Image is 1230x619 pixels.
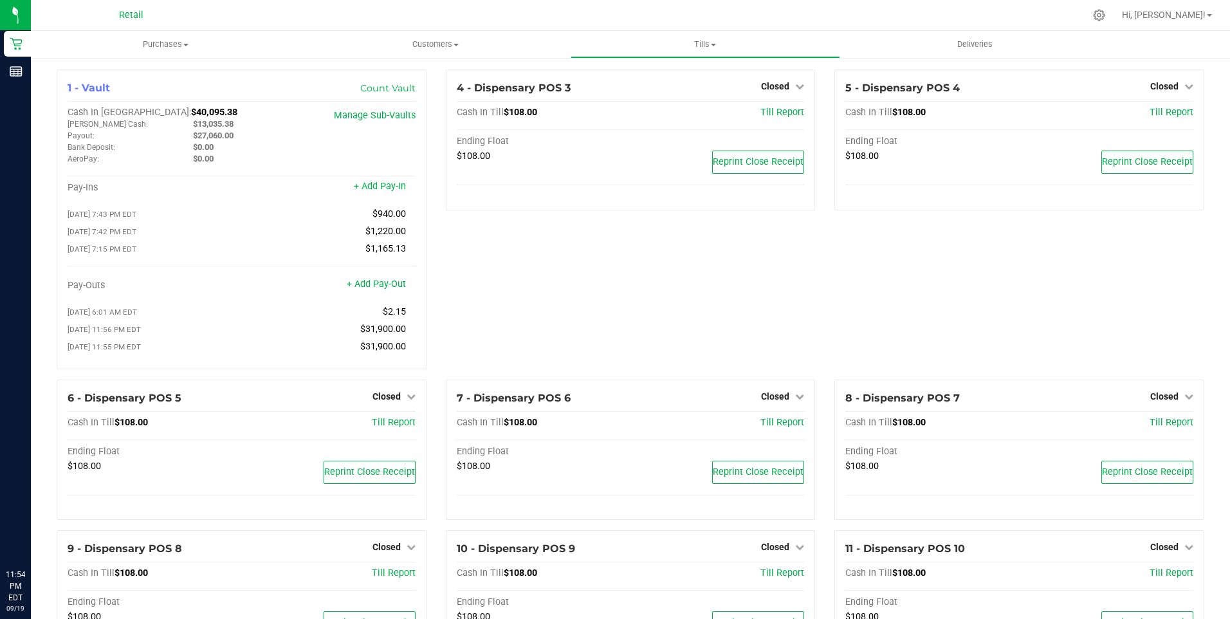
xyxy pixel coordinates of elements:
[892,107,926,118] span: $108.00
[372,417,416,428] a: Till Report
[360,341,406,352] span: $31,900.00
[712,461,804,484] button: Reprint Close Receipt
[10,65,23,78] inline-svg: Reports
[360,82,416,94] a: Count Vault
[68,342,141,351] span: [DATE] 11:55 PM EDT
[571,39,840,50] span: Tills
[1150,568,1193,578] a: Till Report
[68,596,241,608] div: Ending Float
[571,31,840,58] a: Tills
[68,182,241,194] div: Pay-Ins
[457,151,490,162] span: $108.00
[68,280,241,291] div: Pay-Outs
[761,391,789,402] span: Closed
[115,417,148,428] span: $108.00
[68,210,136,219] span: [DATE] 7:43 PM EDT
[1122,10,1206,20] span: Hi, [PERSON_NAME]!
[68,131,95,140] span: Payout:
[191,107,237,118] span: $40,095.38
[372,391,401,402] span: Closed
[457,568,504,578] span: Cash In Till
[457,417,504,428] span: Cash In Till
[1150,542,1179,552] span: Closed
[713,467,803,477] span: Reprint Close Receipt
[68,325,141,334] span: [DATE] 11:56 PM EDT
[504,107,537,118] span: $108.00
[1150,81,1179,91] span: Closed
[68,568,115,578] span: Cash In Till
[324,461,416,484] button: Reprint Close Receipt
[383,306,406,317] span: $2.15
[892,568,926,578] span: $108.00
[354,181,406,192] a: + Add Pay-In
[845,82,960,94] span: 5 - Dispensary POS 4
[68,446,241,457] div: Ending Float
[845,136,1019,147] div: Ending Float
[845,446,1019,457] div: Ending Float
[115,568,148,578] span: $108.00
[845,542,965,555] span: 11 - Dispensary POS 10
[68,143,115,152] span: Bank Deposit:
[68,154,99,163] span: AeroPay:
[324,467,415,477] span: Reprint Close Receipt
[6,569,25,604] p: 11:54 PM EDT
[360,324,406,335] span: $31,900.00
[193,154,214,163] span: $0.00
[68,82,110,94] span: 1 - Vault
[1150,107,1193,118] a: Till Report
[504,417,537,428] span: $108.00
[68,308,137,317] span: [DATE] 6:01 AM EDT
[760,107,804,118] a: Till Report
[372,208,406,219] span: $940.00
[68,107,191,118] span: Cash In [GEOGRAPHIC_DATA]:
[845,596,1019,608] div: Ending Float
[300,31,570,58] a: Customers
[760,417,804,428] a: Till Report
[457,461,490,472] span: $108.00
[372,568,416,578] a: Till Report
[457,446,630,457] div: Ending Float
[845,417,892,428] span: Cash In Till
[457,542,575,555] span: 10 - Dispensary POS 9
[193,142,214,152] span: $0.00
[457,392,571,404] span: 7 - Dispensary POS 6
[1102,156,1193,167] span: Reprint Close Receipt
[68,461,101,472] span: $108.00
[68,417,115,428] span: Cash In Till
[193,131,234,140] span: $27,060.00
[845,461,879,472] span: $108.00
[760,568,804,578] a: Till Report
[713,156,803,167] span: Reprint Close Receipt
[1091,9,1107,21] div: Manage settings
[1150,391,1179,402] span: Closed
[347,279,406,290] a: + Add Pay-Out
[68,542,182,555] span: 9 - Dispensary POS 8
[712,151,804,174] button: Reprint Close Receipt
[334,110,416,121] a: Manage Sub-Vaults
[457,107,504,118] span: Cash In Till
[845,392,960,404] span: 8 - Dispensary POS 7
[940,39,1010,50] span: Deliveries
[68,120,148,129] span: [PERSON_NAME] Cash:
[365,226,406,237] span: $1,220.00
[31,39,300,50] span: Purchases
[845,568,892,578] span: Cash In Till
[68,392,181,404] span: 6 - Dispensary POS 5
[457,82,571,94] span: 4 - Dispensary POS 3
[457,596,630,608] div: Ending Float
[761,81,789,91] span: Closed
[193,119,234,129] span: $13,035.38
[1101,151,1193,174] button: Reprint Close Receipt
[372,542,401,552] span: Closed
[1150,417,1193,428] a: Till Report
[892,417,926,428] span: $108.00
[10,37,23,50] inline-svg: Retail
[504,568,537,578] span: $108.00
